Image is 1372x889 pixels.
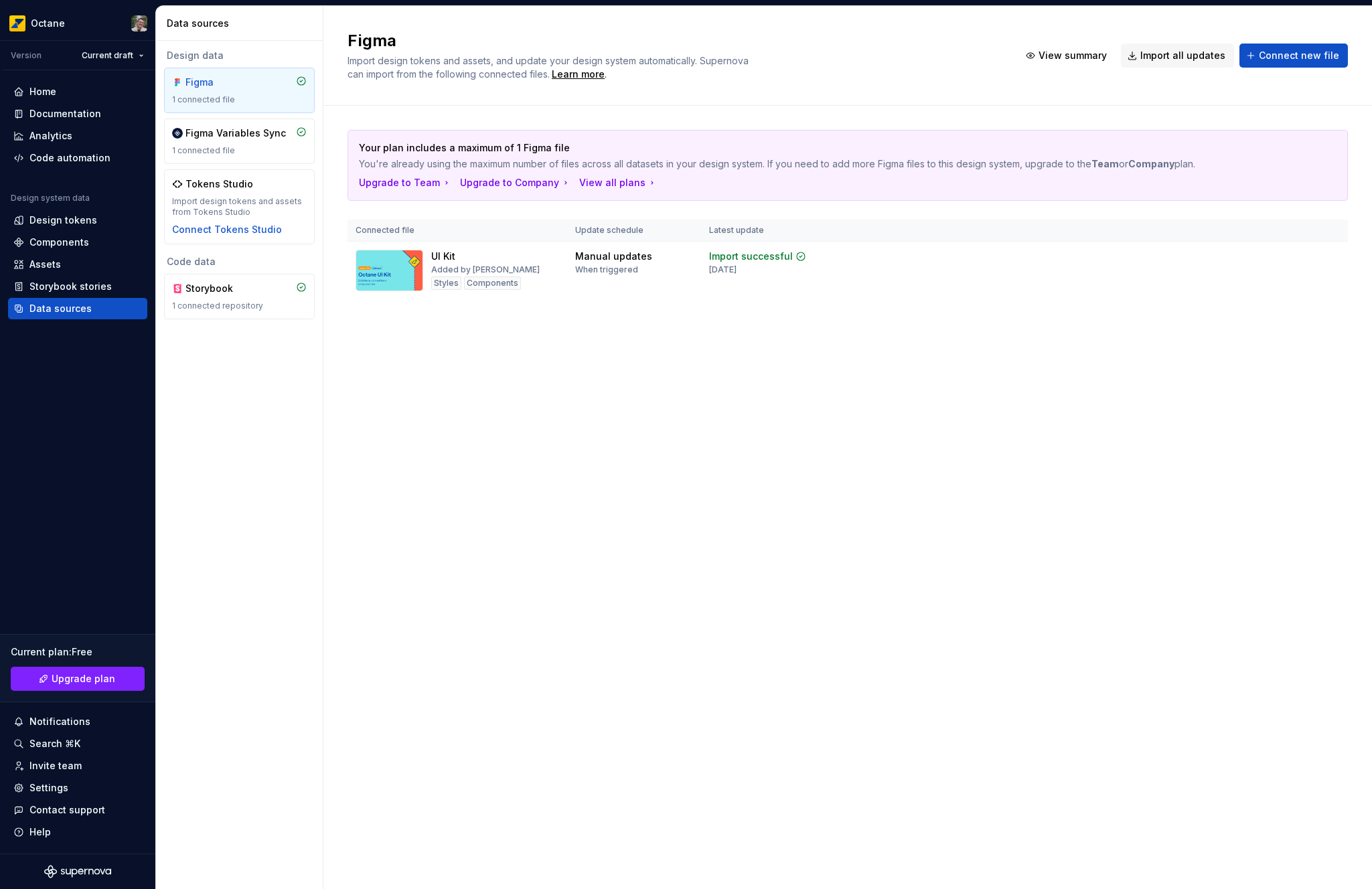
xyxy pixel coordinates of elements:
div: When triggered [575,264,638,275]
div: Octane [31,17,65,30]
button: Import all updates [1121,44,1234,68]
button: Search ⌘K [8,733,147,754]
div: Tokens Studio [185,177,253,191]
a: Analytics [8,125,147,147]
div: Import successful [709,250,793,263]
a: Documentation [8,103,147,125]
a: Data sources [8,298,147,319]
div: Design tokens [29,214,97,227]
div: Data sources [167,17,317,30]
span: View summary [1039,49,1107,62]
div: Version [11,50,42,61]
span: Current draft [82,50,133,61]
div: Analytics [29,129,72,143]
div: Manual updates [575,250,652,263]
div: Help [29,825,51,839]
span: Import all updates [1140,49,1225,62]
a: Assets [8,254,147,275]
th: Latest update [701,220,840,242]
h2: Figma [348,30,1003,52]
div: Figma [185,76,250,89]
span: Upgrade plan [52,672,115,685]
div: 1 connected file [172,94,307,105]
div: [DATE] [709,264,737,275]
div: UI Kit [431,250,455,263]
a: Upgrade plan [11,667,145,691]
a: Invite team [8,755,147,777]
button: Notifications [8,711,147,732]
p: You're already using the maximum number of files across all datasets in your design system. If yo... [359,157,1243,171]
span: Import design tokens and assets, and update your design system automatically. Supernova can impor... [348,55,751,80]
div: Figma Variables Sync [185,127,286,140]
a: Design tokens [8,210,147,231]
img: e8093afa-4b23-4413-bf51-00cde92dbd3f.png [9,15,25,31]
a: Settings [8,777,147,799]
button: Connect new file [1239,44,1348,68]
a: Home [8,81,147,102]
div: Settings [29,781,68,795]
button: Help [8,821,147,843]
div: Home [29,85,56,98]
div: Added by [PERSON_NAME] [431,264,540,275]
b: Company [1128,158,1174,169]
div: 1 connected file [172,145,307,156]
svg: Supernova Logo [44,865,111,878]
a: Figma1 connected file [164,68,315,113]
b: Team [1091,158,1119,169]
div: Import design tokens and assets from Tokens Studio [172,196,307,218]
button: Contact support [8,799,147,821]
div: Search ⌘K [29,737,80,750]
img: Tiago [131,15,147,31]
a: Components [8,232,147,253]
p: Your plan includes a maximum of 1 Figma file [359,141,1243,155]
a: Figma Variables Sync1 connected file [164,118,315,164]
div: Storybook [185,282,250,295]
div: Notifications [29,715,90,728]
div: Invite team [29,759,82,773]
div: Code data [164,255,315,268]
a: Learn more [552,68,605,81]
th: Update schedule [567,220,701,242]
button: Upgrade to Company [460,176,571,189]
div: Current plan : Free [11,645,145,659]
button: View summary [1019,44,1116,68]
div: Components [464,276,521,290]
div: Data sources [29,302,92,315]
a: Storybook1 connected repository [164,274,315,319]
span: Connect new file [1259,49,1339,62]
div: Styles [431,276,461,290]
button: OctaneTiago [3,9,153,37]
div: Storybook stories [29,280,112,293]
div: Contact support [29,803,105,817]
div: Code automation [29,151,110,165]
th: Connected file [348,220,567,242]
div: Design data [164,49,315,62]
div: 1 connected repository [172,301,307,311]
button: Upgrade to Team [359,176,452,189]
div: Documentation [29,107,101,120]
button: View all plans [579,176,658,189]
span: . [550,70,607,80]
a: Tokens StudioImport design tokens and assets from Tokens StudioConnect Tokens Studio [164,169,315,244]
button: Current draft [76,46,150,65]
a: Storybook stories [8,276,147,297]
div: Components [29,236,89,249]
div: Design system data [11,193,90,204]
button: Connect Tokens Studio [172,223,282,236]
div: Assets [29,258,61,271]
a: Code automation [8,147,147,169]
